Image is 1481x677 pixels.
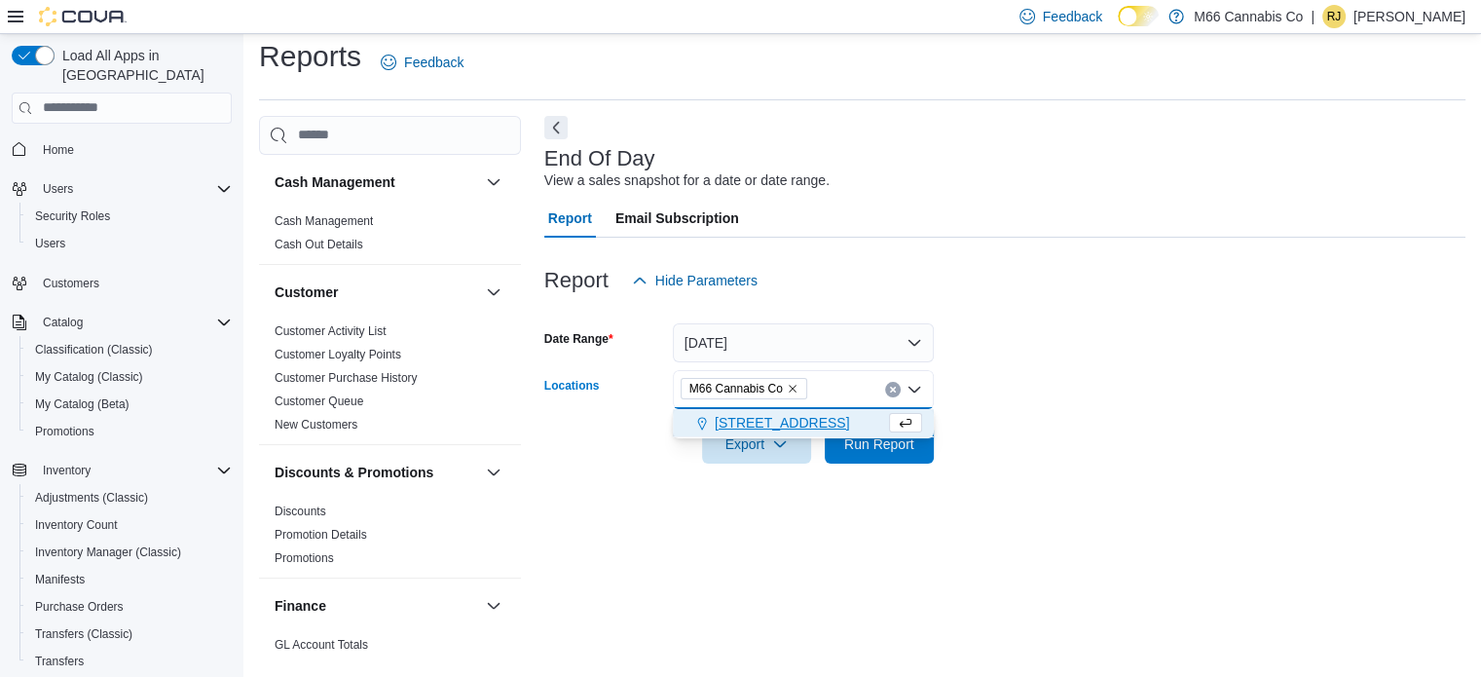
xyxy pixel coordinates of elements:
span: Users [35,177,232,201]
a: Manifests [27,568,93,591]
span: Export [714,425,799,464]
span: Inventory Manager (Classic) [35,545,181,560]
span: Classification (Classic) [27,338,232,361]
div: Cash Management [259,209,521,264]
span: Purchase Orders [35,599,124,615]
span: Customers [35,271,232,295]
span: Inventory [35,459,232,482]
span: My Catalog (Classic) [35,369,143,385]
button: Users [4,175,240,203]
a: Customer Purchase History [275,371,418,385]
div: Discounts & Promotions [259,500,521,578]
button: [DATE] [673,323,934,362]
button: Hide Parameters [624,261,765,300]
label: Date Range [544,331,613,347]
a: GL Transactions [275,661,359,675]
span: Report [548,199,592,238]
h3: Customer [275,282,338,302]
span: Customer Activity List [275,323,387,339]
h3: End Of Day [544,147,655,170]
input: Dark Mode [1118,6,1159,26]
button: Promotions [19,418,240,445]
a: Transfers [27,650,92,673]
span: Dark Mode [1118,26,1119,27]
a: Customer Activity List [275,324,387,338]
a: Adjustments (Classic) [27,486,156,509]
button: My Catalog (Beta) [19,391,240,418]
span: Cash Management [275,213,373,229]
span: Users [43,181,73,197]
button: Catalog [35,311,91,334]
span: Classification (Classic) [35,342,153,357]
a: Customer Queue [275,395,363,408]
a: Customers [35,272,107,295]
span: Promotions [35,424,94,439]
button: My Catalog (Classic) [19,363,240,391]
span: Inventory [43,463,91,478]
button: Inventory [4,457,240,484]
span: Adjustments (Classic) [35,490,148,506]
img: Cova [39,7,127,26]
a: Home [35,138,82,162]
button: Adjustments (Classic) [19,484,240,511]
button: Run Report [825,425,934,464]
a: New Customers [275,418,357,432]
p: M66 Cannabis Co [1194,5,1303,28]
a: Transfers (Classic) [27,622,140,646]
a: Cash Out Details [275,238,363,251]
span: Transfers (Classic) [35,626,132,642]
span: My Catalog (Beta) [35,396,130,412]
a: GL Account Totals [275,638,368,652]
div: Customer [259,320,521,444]
h3: Discounts & Promotions [275,463,433,482]
span: Customers [43,276,99,291]
div: Choose from the following options [673,409,934,437]
a: Users [27,232,73,255]
button: Transfers [19,648,240,675]
h1: Reports [259,37,361,76]
button: Next [544,116,568,139]
button: Discounts & Promotions [275,463,478,482]
button: Security Roles [19,203,240,230]
button: Catalog [4,309,240,336]
button: Manifests [19,566,240,593]
a: Feedback [373,43,471,82]
span: Load All Apps in [GEOGRAPHIC_DATA] [55,46,232,85]
span: My Catalog (Beta) [27,393,232,416]
span: Run Report [844,434,914,454]
span: Security Roles [35,208,110,224]
h3: Report [544,269,609,292]
span: Adjustments (Classic) [27,486,232,509]
span: New Customers [275,417,357,433]
p: | [1311,5,1314,28]
button: Close list of options [907,382,922,397]
span: Feedback [1043,7,1102,26]
span: M66 Cannabis Co [681,378,807,399]
button: Transfers (Classic) [19,621,240,648]
a: Purchase Orders [27,595,131,619]
span: Transfers [35,654,84,669]
a: Promotions [27,420,102,443]
span: Catalog [43,315,83,330]
span: M66 Cannabis Co [689,379,783,398]
button: Inventory [35,459,98,482]
span: Manifests [27,568,232,591]
span: Customer Queue [275,394,363,409]
a: Cash Management [275,214,373,228]
button: Home [4,135,240,164]
button: Discounts & Promotions [482,461,505,484]
a: Inventory Count [27,513,126,537]
span: Customer Purchase History [275,370,418,386]
span: Users [27,232,232,255]
button: Finance [482,594,505,618]
button: Remove M66 Cannabis Co from selection in this group [787,383,798,395]
button: Customer [275,282,478,302]
a: Promotions [275,551,334,565]
a: Security Roles [27,205,118,228]
span: Promotions [27,420,232,443]
h3: Cash Management [275,172,395,192]
div: View a sales snapshot for a date or date range. [544,170,830,191]
a: My Catalog (Classic) [27,365,151,389]
button: Inventory Count [19,511,240,539]
a: Inventory Manager (Classic) [27,541,189,564]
